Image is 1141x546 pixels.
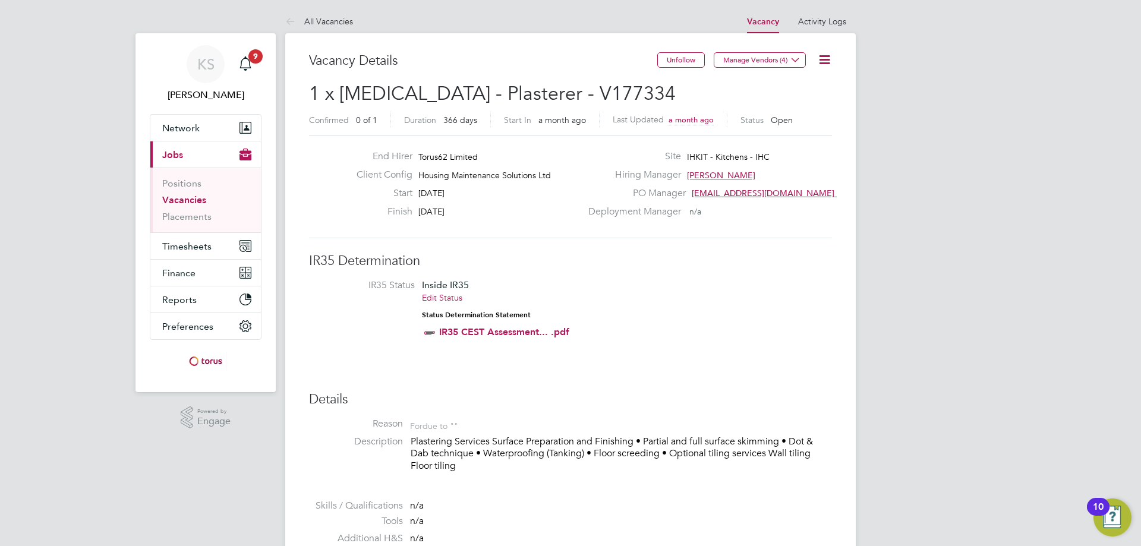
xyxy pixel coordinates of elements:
[410,532,424,544] span: n/a
[162,267,196,279] span: Finance
[150,233,261,259] button: Timesheets
[309,500,403,512] label: Skills / Qualifications
[162,241,212,252] span: Timesheets
[404,115,436,125] label: Duration
[669,115,714,125] span: a month ago
[309,418,403,430] label: Reason
[347,206,412,218] label: Finish
[185,352,226,371] img: torus-logo-retina.png
[687,152,770,162] span: IHKIT - Kitchens - IHC
[418,152,478,162] span: Torus62 Limited
[285,16,353,27] a: All Vacancies
[135,33,276,392] nav: Main navigation
[613,114,664,125] label: Last Updated
[771,115,793,125] span: Open
[162,122,200,134] span: Network
[309,115,349,125] label: Confirmed
[197,416,231,427] span: Engage
[418,188,445,198] span: [DATE]
[581,206,681,218] label: Deployment Manager
[581,150,681,163] label: Site
[309,515,403,528] label: Tools
[150,260,261,286] button: Finance
[309,391,832,408] h3: Details
[197,406,231,416] span: Powered by
[747,17,779,27] a: Vacancy
[410,418,458,431] div: For due to ""
[418,206,445,217] span: [DATE]
[162,211,212,222] a: Placements
[443,115,477,125] span: 366 days
[309,52,657,70] h3: Vacancy Details
[439,326,569,337] a: IR35 CEST Assessment... .pdf
[347,150,412,163] label: End Hirer
[714,52,806,68] button: Manage Vendors (4)
[687,170,755,181] span: [PERSON_NAME]
[150,141,261,168] button: Jobs
[150,88,261,102] span: Karl Sandford
[657,52,705,68] button: Unfollow
[798,16,846,27] a: Activity Logs
[181,406,231,429] a: Powered byEngage
[422,292,462,303] a: Edit Status
[162,321,213,332] span: Preferences
[162,178,201,189] a: Positions
[309,532,403,545] label: Additional H&S
[689,206,701,217] span: n/a
[309,435,403,448] label: Description
[309,253,832,270] h3: IR35 Determination
[162,194,206,206] a: Vacancies
[411,435,832,472] p: Plastering Services Surface Preparation and Finishing • Partial and full surface skimming • Dot &...
[150,286,261,313] button: Reports
[248,49,263,64] span: 9
[581,169,681,181] label: Hiring Manager
[504,115,531,125] label: Start In
[410,500,424,512] span: n/a
[692,188,903,198] span: [EMAIL_ADDRESS][DOMAIN_NAME] working@torus.…
[150,168,261,232] div: Jobs
[538,115,586,125] span: a month ago
[150,115,261,141] button: Network
[347,169,412,181] label: Client Config
[162,149,183,160] span: Jobs
[309,82,676,105] span: 1 x [MEDICAL_DATA] - Plasterer - V177334
[422,311,531,319] strong: Status Determination Statement
[356,115,377,125] span: 0 of 1
[150,313,261,339] button: Preferences
[1093,498,1131,536] button: Open Resource Center, 10 new notifications
[197,56,215,72] span: KS
[162,294,197,305] span: Reports
[321,279,415,292] label: IR35 Status
[150,45,261,102] a: KS[PERSON_NAME]
[234,45,257,83] a: 9
[740,115,764,125] label: Status
[347,187,412,200] label: Start
[410,515,424,527] span: n/a
[150,352,261,371] a: Go to home page
[1093,507,1104,522] div: 10
[581,187,686,200] label: PO Manager
[422,279,469,291] span: Inside IR35
[418,170,551,181] span: Housing Maintenance Solutions Ltd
